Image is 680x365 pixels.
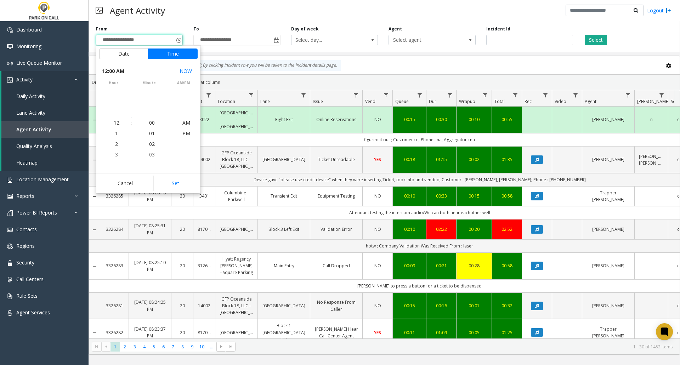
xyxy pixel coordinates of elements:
[367,329,388,336] a: YES
[461,193,487,199] a: 00:15
[198,262,211,269] a: 312606
[198,193,211,199] a: 3401
[89,117,100,123] a: Collapse Details
[1,154,89,171] a: Heatmap
[7,227,13,233] img: 'icon'
[496,116,517,123] a: 00:55
[133,299,167,312] a: [DATE] 08:24:25 PM
[220,149,253,170] a: GFP Oceanside Block 18, LLC - [GEOGRAPHIC_DATA]
[389,35,458,45] span: Select agent...
[461,302,487,309] div: 00:01
[585,98,596,104] span: Agent
[431,329,452,336] div: 01:09
[7,177,13,183] img: 'icon'
[16,143,52,149] span: Quality Analysis
[461,226,487,233] a: 00:20
[639,116,664,123] a: n
[204,90,214,100] a: Lot Filter Menu
[461,116,487,123] div: 00:10
[431,302,452,309] a: 00:16
[219,344,224,349] span: Go to the next page
[153,176,198,191] button: Set
[586,189,630,203] a: Trapper [PERSON_NAME]
[89,227,100,233] a: Collapse Details
[220,109,253,130] a: [GEOGRAPHIC_DATA] - [GEOGRAPHIC_DATA]
[496,262,517,269] div: 00:58
[639,153,664,166] a: [PERSON_NAME], [PERSON_NAME]
[7,260,13,266] img: 'icon'
[397,329,422,336] a: 00:11
[272,35,280,45] span: Toggle popup
[182,130,190,137] span: PM
[314,156,358,163] a: Ticket Unreadable
[99,49,148,59] button: Date tab
[431,193,452,199] div: 00:33
[16,159,38,166] span: Heatmap
[104,262,124,269] a: 3326283
[166,80,200,86] span: AM/PM
[374,156,381,162] span: YES
[367,226,388,233] a: NO
[149,342,159,352] span: Page 5
[133,326,167,339] a: [DATE] 08:23:37 PM
[220,296,253,316] a: GFP Oceanside Block 18, LLC - [GEOGRAPHIC_DATA]
[187,342,197,352] span: Page 9
[496,329,517,336] div: 01:25
[365,98,375,104] span: Vend
[586,226,630,233] a: [PERSON_NAME]
[511,90,520,100] a: Total Filter Menu
[571,90,580,100] a: Video Filter Menu
[16,209,57,216] span: Power BI Reports
[115,151,118,158] span: 3
[431,262,452,269] a: 00:21
[395,98,409,104] span: Queue
[431,116,452,123] a: 00:30
[220,256,253,276] a: Hyatt Regency [PERSON_NAME] - Square Parking
[397,156,422,163] a: 00:18
[367,116,388,123] a: NO
[176,226,189,233] a: 20
[586,262,630,269] a: [PERSON_NAME]
[193,60,341,71] div: By clicking Incident row you will be taken to the incident details page.
[496,302,517,309] a: 00:32
[240,344,673,350] kendo-pager-info: 1 - 30 of 1452 items
[104,302,124,309] a: 3326281
[133,259,167,273] a: [DATE] 08:25:10 PM
[16,243,35,249] span: Regions
[397,116,422,123] div: 00:15
[397,262,422,269] div: 00:09
[148,49,198,59] button: Time tab
[431,226,452,233] a: 02:22
[585,35,607,45] button: Select
[7,194,13,199] img: 'icon'
[461,262,487,269] a: 00:28
[367,302,388,309] a: NO
[132,80,166,86] span: minute
[374,116,381,122] span: NO
[461,156,487,163] a: 00:02
[176,302,189,309] a: 20
[496,226,517,233] a: 02:52
[397,302,422,309] a: 00:15
[647,7,671,14] a: Logout
[486,26,510,32] label: Incident Id
[314,116,358,123] a: Online Reservations
[198,302,211,309] a: 14002
[7,277,13,283] img: 'icon'
[1,88,89,104] a: Daily Activity
[89,76,680,89] div: Drag a column header and drop it here to group by that column
[7,310,13,316] img: 'icon'
[314,326,358,339] a: [PERSON_NAME] Hear Call Center Agent
[207,342,216,352] span: Page 11
[16,259,34,266] span: Security
[168,342,178,352] span: Page 7
[7,293,13,299] img: 'icon'
[115,141,118,147] span: 2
